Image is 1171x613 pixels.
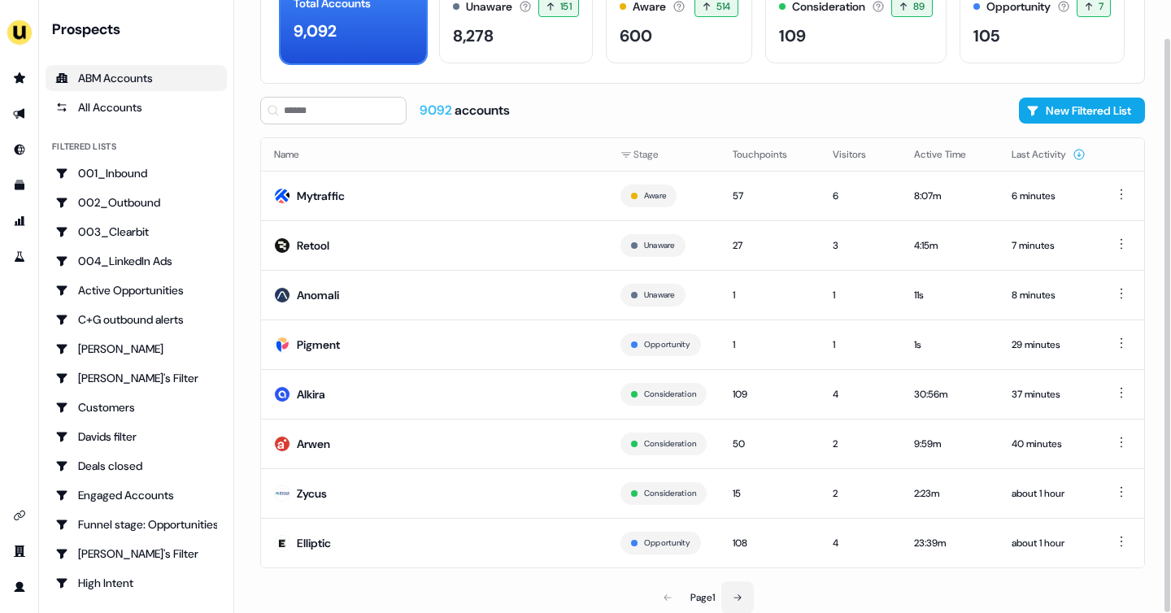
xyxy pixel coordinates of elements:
div: Stage [620,146,707,163]
div: 6 minutes [1012,188,1086,204]
div: 8,278 [453,24,494,48]
a: Go to High Intent [46,570,227,596]
a: Go to experiments [7,244,33,270]
div: 108 [733,535,807,551]
div: High Intent [55,575,217,591]
a: Go to team [7,538,33,564]
div: 1 [833,287,888,303]
a: Go to Davids filter [46,424,227,450]
div: Customers [55,399,217,415]
div: about 1 hour [1012,535,1086,551]
div: 4 [833,386,888,402]
div: Anomali [297,287,339,303]
a: Go to 001_Inbound [46,160,227,186]
span: 9092 [420,102,455,119]
button: Visitors [833,140,886,169]
div: 4 [833,535,888,551]
button: Active Time [914,140,986,169]
button: Unaware [644,288,675,302]
div: 3 [833,237,888,254]
a: Go to Engaged Accounts [46,482,227,508]
a: Go to Deals closed [46,453,227,479]
div: Alkira [297,386,325,402]
div: Funnel stage: Opportunities [55,516,217,533]
div: 7 minutes [1012,237,1086,254]
div: 57 [733,188,807,204]
button: Consideration [644,437,696,451]
div: [PERSON_NAME]'s Filter [55,370,217,386]
div: 1 [733,337,807,353]
div: 109 [733,386,807,402]
a: Go to Geneviève's Filter [46,541,227,567]
a: Go to attribution [7,208,33,234]
div: 109 [779,24,806,48]
a: Go to outbound experience [7,101,33,127]
div: Davids filter [55,428,217,445]
a: Go to Funnel stage: Opportunities [46,511,227,537]
a: Go to integrations [7,502,33,528]
div: Prospects [52,20,227,39]
div: 6 [833,188,888,204]
button: Consideration [644,387,696,402]
a: Go to Active Opportunities [46,277,227,303]
div: 001_Inbound [55,165,217,181]
a: Go to Charlotte's Filter [46,365,227,391]
div: Page 1 [690,589,715,606]
div: 9:59m [914,436,986,452]
div: 27 [733,237,807,254]
button: Consideration [644,486,696,501]
div: 2 [833,485,888,502]
div: Active Opportunities [55,282,217,298]
a: Go to Inbound [7,137,33,163]
div: 40 minutes [1012,436,1086,452]
div: 004_LinkedIn Ads [55,253,217,269]
a: Go to 002_Outbound [46,189,227,215]
div: 600 [620,24,652,48]
div: Elliptic [297,535,331,551]
button: Touchpoints [733,140,807,169]
div: 8 minutes [1012,287,1086,303]
div: Mytraffic [297,188,345,204]
button: Opportunity [644,536,690,550]
a: Go to Charlotte Stone [46,336,227,362]
div: ABM Accounts [55,70,217,86]
div: 11s [914,287,986,303]
div: Deals closed [55,458,217,474]
button: Opportunity [644,337,690,352]
div: [PERSON_NAME]'s Filter [55,546,217,562]
div: Engaged Accounts [55,487,217,503]
div: 1s [914,337,986,353]
th: Name [261,138,607,171]
button: Unaware [644,238,675,253]
a: Go to Customers [46,394,227,420]
a: Go to C+G outbound alerts [46,306,227,333]
div: 50 [733,436,807,452]
div: 003_Clearbit [55,224,217,240]
div: C+G outbound alerts [55,311,217,328]
div: accounts [420,102,510,120]
div: Retool [297,237,329,254]
button: Last Activity [1012,140,1086,169]
div: 37 minutes [1012,386,1086,402]
div: 29 minutes [1012,337,1086,353]
div: 105 [973,24,999,48]
div: 8:07m [914,188,986,204]
div: 15 [733,485,807,502]
div: about 1 hour [1012,485,1086,502]
a: Go to templates [7,172,33,198]
div: 30:56m [914,386,986,402]
div: 4:15m [914,237,986,254]
div: [PERSON_NAME] [55,341,217,357]
div: Pigment [297,337,340,353]
a: Go to 004_LinkedIn Ads [46,248,227,274]
div: 002_Outbound [55,194,217,211]
div: Arwen [297,436,330,452]
div: Zycus [297,485,327,502]
div: 2:23m [914,485,986,502]
a: ABM Accounts [46,65,227,91]
div: 1 [733,287,807,303]
div: Filtered lists [52,140,116,154]
div: 1 [833,337,888,353]
div: 23:39m [914,535,986,551]
div: 9,092 [294,19,337,43]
